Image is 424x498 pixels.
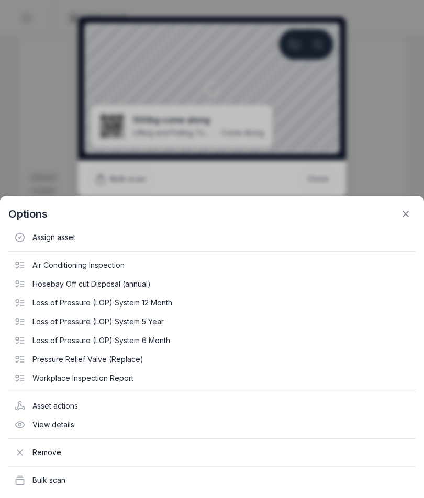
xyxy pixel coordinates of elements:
[8,275,416,293] div: Hosebay Off cut Disposal (annual)
[8,397,416,415] div: Asset actions
[8,256,416,275] div: Air Conditioning Inspection
[8,350,416,369] div: Pressure Relief Valve (Replace)
[8,331,416,350] div: Loss of Pressure (LOP) System 6 Month
[8,228,416,247] div: Assign asset
[8,471,416,490] div: Bulk scan
[8,415,416,434] div: View details
[8,369,416,388] div: Workplace Inspection Report
[8,443,416,462] div: Remove
[8,312,416,331] div: Loss of Pressure (LOP) System 5 Year
[8,293,416,312] div: Loss of Pressure (LOP) System 12 Month
[8,207,48,221] strong: Options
